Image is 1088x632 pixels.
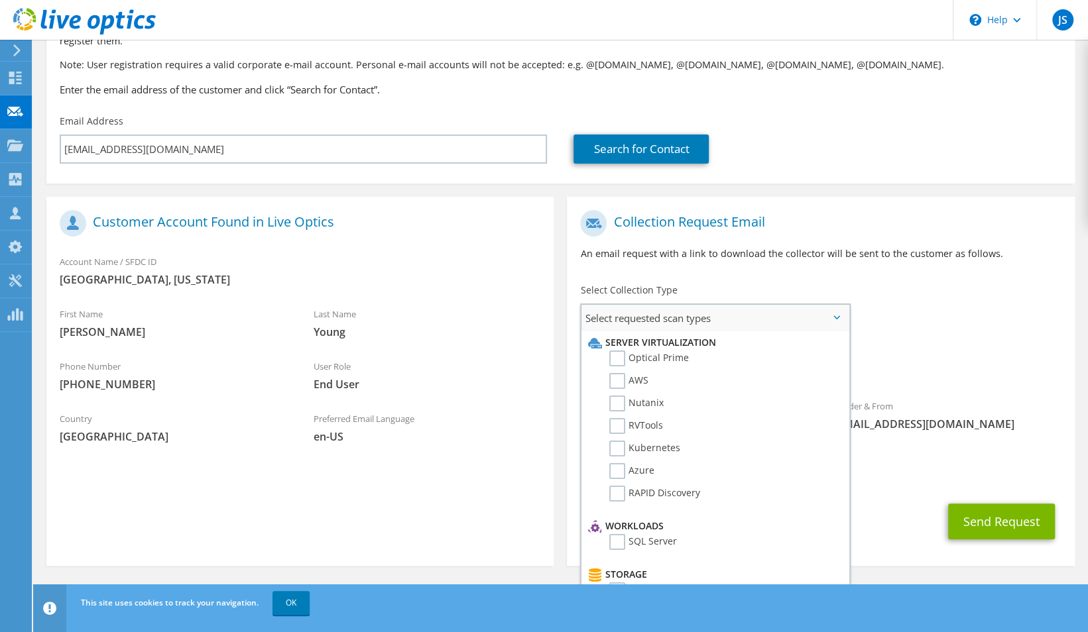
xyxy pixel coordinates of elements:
span: en-US [314,429,541,444]
span: [EMAIL_ADDRESS][DOMAIN_NAME] [834,417,1061,431]
li: Workloads [585,518,841,534]
div: Country [46,405,300,450]
label: CLARiiON/VNX [609,582,692,598]
div: First Name [46,300,300,346]
div: Sender & From [821,392,1075,438]
span: [GEOGRAPHIC_DATA] [60,429,287,444]
span: Select requested scan types [581,305,848,331]
div: Preferred Email Language [300,405,554,450]
li: Storage [585,566,841,582]
a: Search for Contact [574,134,709,164]
div: CC & Reply To [567,445,1074,490]
span: [PERSON_NAME] [60,325,287,339]
span: JS [1052,9,1073,30]
button: Send Request [948,503,1055,539]
label: Kubernetes [609,441,680,456]
a: OK [272,591,310,615]
svg: \n [969,14,981,26]
label: Azure [609,463,654,479]
label: AWS [609,373,648,389]
label: Nutanix [609,395,664,411]
label: Email Address [60,115,123,128]
label: Optical Prime [609,350,689,366]
h1: Customer Account Found in Live Optics [60,210,534,237]
h3: Enter the email address of the customer and click “Search for Contact”. [60,82,1061,97]
div: Phone Number [46,352,300,398]
div: Last Name [300,300,554,346]
label: Select Collection Type [580,284,677,297]
label: SQL Server [609,534,677,550]
label: RAPID Discovery [609,486,700,501]
p: Note: User registration requires a valid corporate e-mail account. Personal e-mail accounts will ... [60,58,1061,72]
span: [PHONE_NUMBER] [60,377,287,392]
div: Account Name / SFDC ID [46,248,554,293]
li: Server Virtualization [585,335,841,350]
span: Young [314,325,541,339]
span: [GEOGRAPHIC_DATA], [US_STATE] [60,272,540,287]
span: This site uses cookies to track your navigation. [81,597,259,608]
div: To [567,392,821,438]
div: Requested Collections [567,337,1074,386]
label: RVTools [609,418,663,434]
div: User Role [300,352,554,398]
h1: Collection Request Email [580,210,1054,237]
span: End User [314,377,541,392]
p: An email request with a link to download the collector will be sent to the customer as follows. [580,246,1061,261]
